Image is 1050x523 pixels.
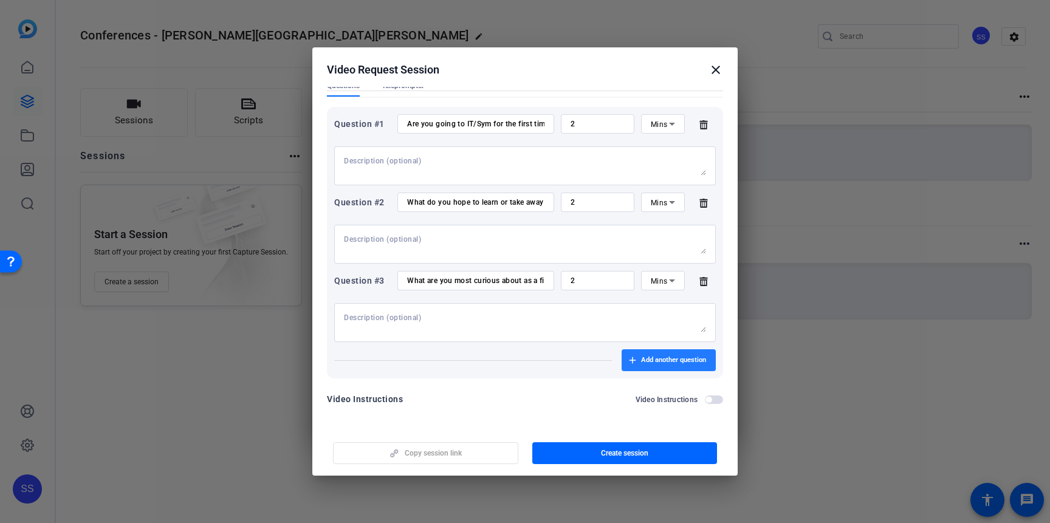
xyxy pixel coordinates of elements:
div: Question #3 [334,273,391,288]
h2: Video Instructions [636,395,698,405]
span: Mins [651,277,668,285]
input: Enter your question here [407,119,544,129]
button: Create session [532,442,718,464]
span: Add another question [641,355,706,365]
input: Time [571,276,625,285]
span: Create session [601,448,648,458]
input: Enter your question here [407,276,544,285]
div: Video Request Session [327,63,723,77]
span: Mins [651,120,668,129]
div: Video Instructions [327,392,403,406]
input: Enter your question here [407,197,544,207]
div: Question #2 [334,195,391,210]
button: Add another question [622,349,716,371]
input: Time [571,197,625,207]
span: Mins [651,199,668,207]
input: Time [571,119,625,129]
div: Question #1 [334,117,391,131]
mat-icon: close [709,63,723,77]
